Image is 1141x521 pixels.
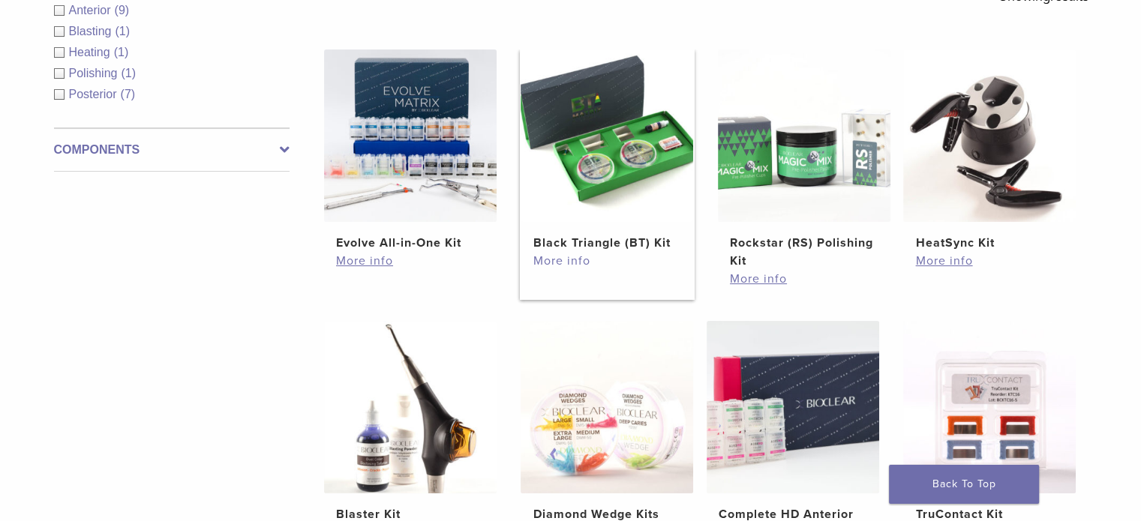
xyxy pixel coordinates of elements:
span: (1) [115,25,130,37]
h2: Black Triangle (BT) Kit [533,234,681,252]
span: (7) [121,88,136,100]
img: Rockstar (RS) Polishing Kit [718,49,890,222]
span: Anterior [69,4,115,16]
span: (9) [115,4,130,16]
label: Components [54,141,290,159]
img: Evolve All-in-One Kit [324,49,497,222]
span: (1) [121,67,136,79]
a: More info [533,252,681,270]
span: Posterior [69,88,121,100]
a: Back To Top [889,465,1039,504]
img: HeatSync Kit [903,49,1076,222]
a: Evolve All-in-One KitEvolve All-in-One Kit [323,49,498,252]
span: Heating [69,46,114,58]
img: Blaster Kit [324,321,497,493]
span: Blasting [69,25,116,37]
a: Rockstar (RS) Polishing KitRockstar (RS) Polishing Kit [717,49,892,270]
a: More info [730,270,878,288]
a: More info [915,252,1064,270]
h2: HeatSync Kit [915,234,1064,252]
img: Diamond Wedge Kits [521,321,693,493]
h2: Rockstar (RS) Polishing Kit [730,234,878,270]
span: (1) [114,46,129,58]
a: Black Triangle (BT) KitBlack Triangle (BT) Kit [520,49,695,252]
h2: Evolve All-in-One Kit [336,234,485,252]
a: HeatSync KitHeatSync Kit [902,49,1077,252]
img: TruContact Kit [903,321,1076,493]
img: Black Triangle (BT) Kit [521,49,693,222]
a: More info [336,252,485,270]
img: Complete HD Anterior Kit [707,321,879,493]
span: Polishing [69,67,122,79]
